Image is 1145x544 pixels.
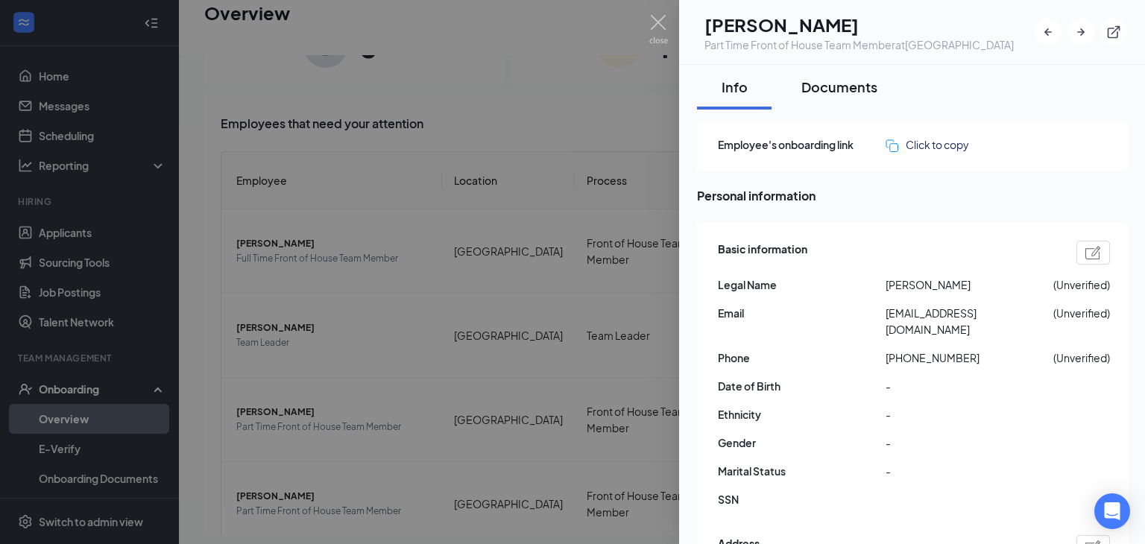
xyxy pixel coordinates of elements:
span: (Unverified) [1053,305,1110,321]
span: - [886,378,1053,394]
span: Legal Name [718,276,886,293]
div: Documents [801,78,877,96]
span: Ethnicity [718,406,886,423]
span: [PHONE_NUMBER] [886,350,1053,366]
div: Info [712,78,757,96]
button: ArrowLeftNew [1035,19,1062,45]
button: Click to copy [886,136,969,153]
span: Marital Status [718,463,886,479]
span: [PERSON_NAME] [886,276,1053,293]
span: Phone [718,350,886,366]
span: - [886,434,1053,451]
h1: [PERSON_NAME] [704,12,1014,37]
span: (Unverified) [1053,350,1110,366]
span: (Unverified) [1053,276,1110,293]
img: click-to-copy.71757273a98fde459dfc.svg [886,139,898,152]
svg: ArrowLeftNew [1041,25,1056,39]
span: Date of Birth [718,378,886,394]
span: Basic information [718,241,807,265]
span: Employee's onboarding link [718,136,886,153]
div: Open Intercom Messenger [1094,493,1130,529]
svg: ArrowRight [1073,25,1088,39]
span: [EMAIL_ADDRESS][DOMAIN_NAME] [886,305,1053,338]
span: - [886,406,1053,423]
button: ExternalLink [1100,19,1127,45]
button: ArrowRight [1067,19,1094,45]
span: SSN [718,491,886,507]
span: - [886,463,1053,479]
span: Email [718,305,886,321]
div: Part Time Front of House Team Member at [GEOGRAPHIC_DATA] [704,37,1014,52]
span: Personal information [697,186,1129,205]
svg: ExternalLink [1106,25,1121,39]
span: Gender [718,434,886,451]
